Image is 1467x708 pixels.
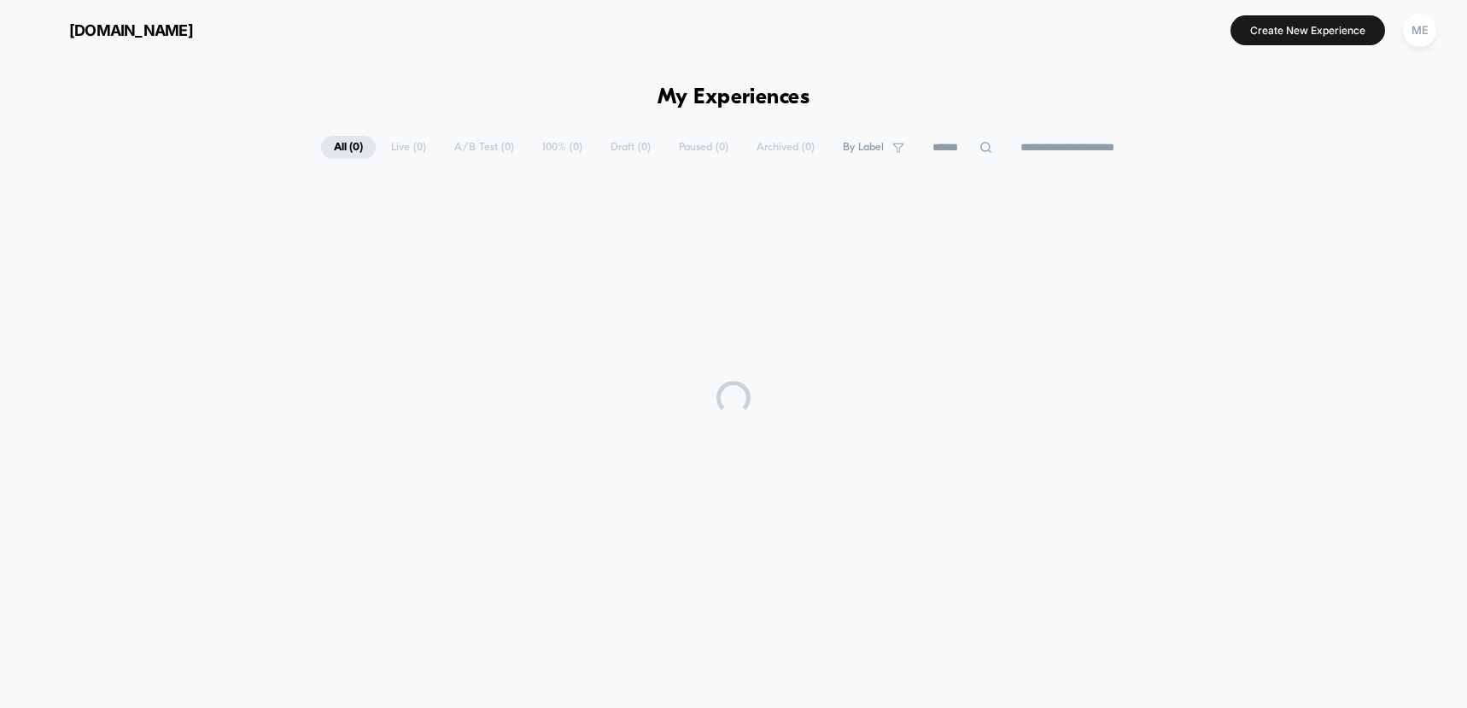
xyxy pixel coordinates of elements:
div: ME [1403,14,1436,47]
button: Create New Experience [1230,15,1385,45]
button: ME [1398,13,1441,48]
span: [DOMAIN_NAME] [69,21,193,39]
h1: My Experiences [658,85,810,110]
span: All ( 0 ) [321,136,376,159]
span: By Label [843,141,884,154]
button: [DOMAIN_NAME] [26,16,198,44]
